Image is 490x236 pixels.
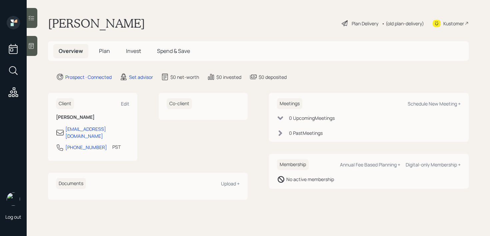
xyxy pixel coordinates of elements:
[167,98,192,109] h6: Co-client
[286,176,334,183] div: No active membership
[7,192,20,206] img: retirable_logo.png
[56,178,86,189] h6: Documents
[289,129,323,136] div: 0 Past Meeting s
[408,101,461,107] div: Schedule New Meeting +
[56,98,74,109] h6: Client
[352,20,378,27] div: Plan Delivery
[5,214,21,220] div: Log out
[221,180,240,187] div: Upload +
[406,161,461,168] div: Digital-only Membership +
[56,115,129,120] h6: [PERSON_NAME]
[65,144,107,151] div: [PHONE_NUMBER]
[277,159,309,170] h6: Membership
[259,74,287,81] div: $0 deposited
[129,74,153,81] div: Set advisor
[216,74,241,81] div: $0 invested
[65,125,129,139] div: [EMAIL_ADDRESS][DOMAIN_NAME]
[277,98,302,109] h6: Meetings
[112,143,121,150] div: PST
[289,115,335,121] div: 0 Upcoming Meeting s
[99,47,110,55] span: Plan
[48,16,145,31] h1: [PERSON_NAME]
[121,101,129,107] div: Edit
[340,161,400,168] div: Annual Fee Based Planning +
[126,47,141,55] span: Invest
[382,20,424,27] div: • (old plan-delivery)
[59,47,83,55] span: Overview
[443,20,464,27] div: Kustomer
[157,47,190,55] span: Spend & Save
[170,74,199,81] div: $0 net-worth
[65,74,112,81] div: Prospect · Connected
